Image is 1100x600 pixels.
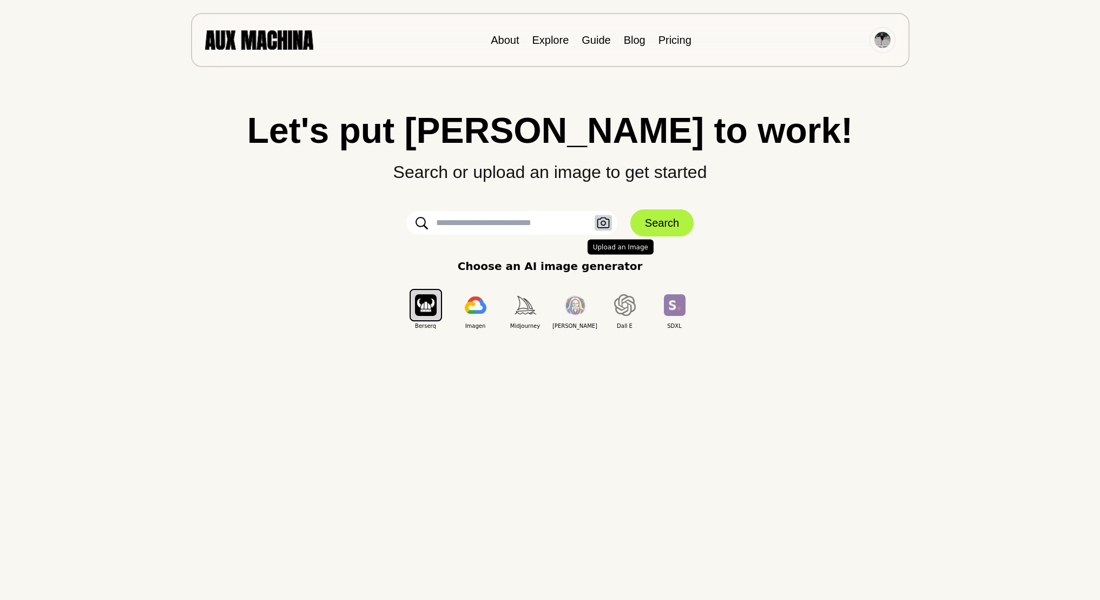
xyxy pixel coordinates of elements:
a: Guide [582,34,610,46]
p: Choose an AI image generator [458,258,643,274]
span: [PERSON_NAME] [550,322,600,330]
span: Upload an Image [588,239,654,254]
a: Blog [624,34,645,46]
a: Pricing [658,34,691,46]
span: SDXL [650,322,700,330]
img: SDXL [664,294,686,315]
span: Midjourney [500,322,550,330]
a: Explore [532,34,569,46]
img: AUX MACHINA [205,30,313,49]
img: Dall E [614,294,636,316]
img: Avatar [874,32,891,48]
img: Midjourney [515,296,536,314]
img: Leonardo [564,295,586,315]
p: Search or upload an image to get started [22,148,1078,185]
img: Imagen [465,296,486,314]
span: Berserq [401,322,451,330]
button: Upload an Image [595,215,612,231]
button: Search [630,209,694,236]
a: About [491,34,519,46]
img: Berserq [415,294,437,315]
span: Imagen [451,322,500,330]
h1: Let's put [PERSON_NAME] to work! [22,113,1078,148]
span: Dall E [600,322,650,330]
